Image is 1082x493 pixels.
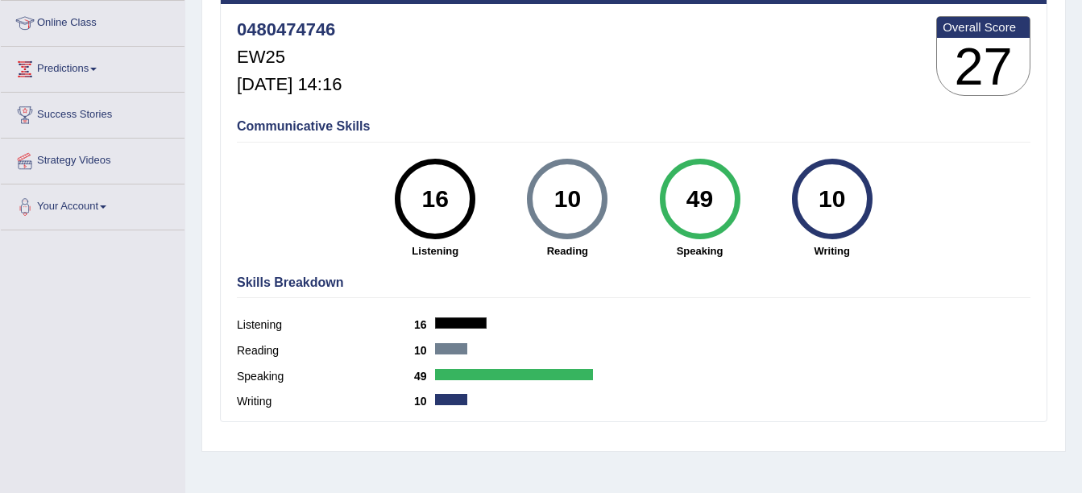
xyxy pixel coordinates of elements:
[414,395,435,408] b: 10
[670,165,729,233] div: 49
[943,20,1024,34] b: Overall Score
[377,243,493,259] strong: Listening
[406,165,465,233] div: 16
[774,243,890,259] strong: Writing
[1,1,184,41] a: Online Class
[1,47,184,87] a: Predictions
[237,275,1030,290] h4: Skills Breakdown
[237,75,342,94] h5: [DATE] 14:16
[1,184,184,225] a: Your Account
[414,318,435,331] b: 16
[641,243,757,259] strong: Speaking
[237,48,342,67] h5: EW25
[538,165,597,233] div: 10
[509,243,625,259] strong: Reading
[237,20,342,39] h4: 0480474746
[237,393,414,410] label: Writing
[937,38,1030,96] h3: 27
[414,344,435,357] b: 10
[237,342,414,359] label: Reading
[414,370,435,383] b: 49
[237,368,414,385] label: Speaking
[237,119,1030,134] h4: Communicative Skills
[1,93,184,133] a: Success Stories
[237,317,414,333] label: Listening
[1,139,184,179] a: Strategy Videos
[802,165,861,233] div: 10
